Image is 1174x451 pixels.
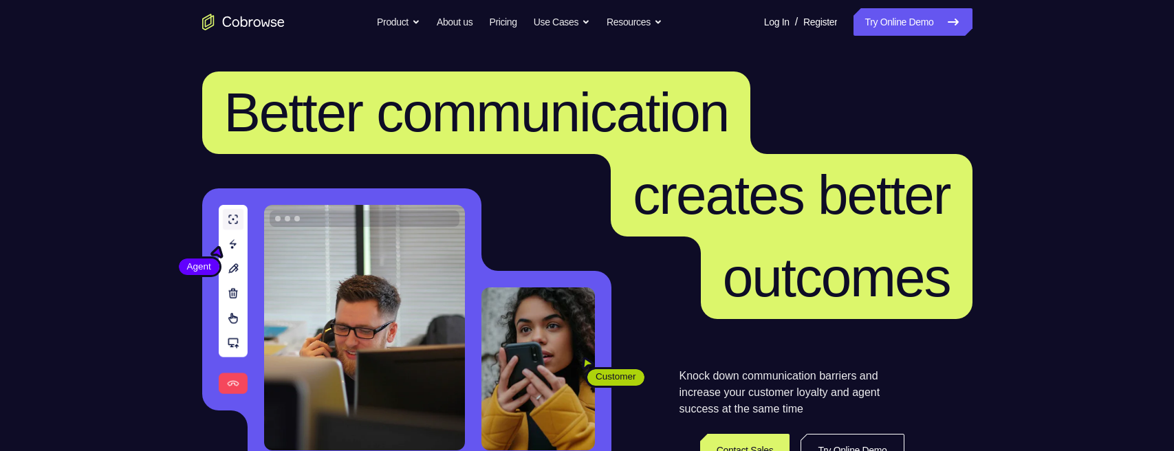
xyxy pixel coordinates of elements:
[377,8,420,36] button: Product
[633,164,950,225] span: creates better
[437,8,472,36] a: About us
[224,82,729,143] span: Better communication
[723,247,950,308] span: outcomes
[202,14,285,30] a: Go to the home page
[607,8,662,36] button: Resources
[795,14,798,30] span: /
[803,8,837,36] a: Register
[680,368,904,417] p: Knock down communication barriers and increase your customer loyalty and agent success at the sam...
[534,8,590,36] button: Use Cases
[764,8,790,36] a: Log In
[481,287,595,450] img: A customer holding their phone
[264,205,465,450] img: A customer support agent talking on the phone
[489,8,517,36] a: Pricing
[854,8,972,36] a: Try Online Demo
